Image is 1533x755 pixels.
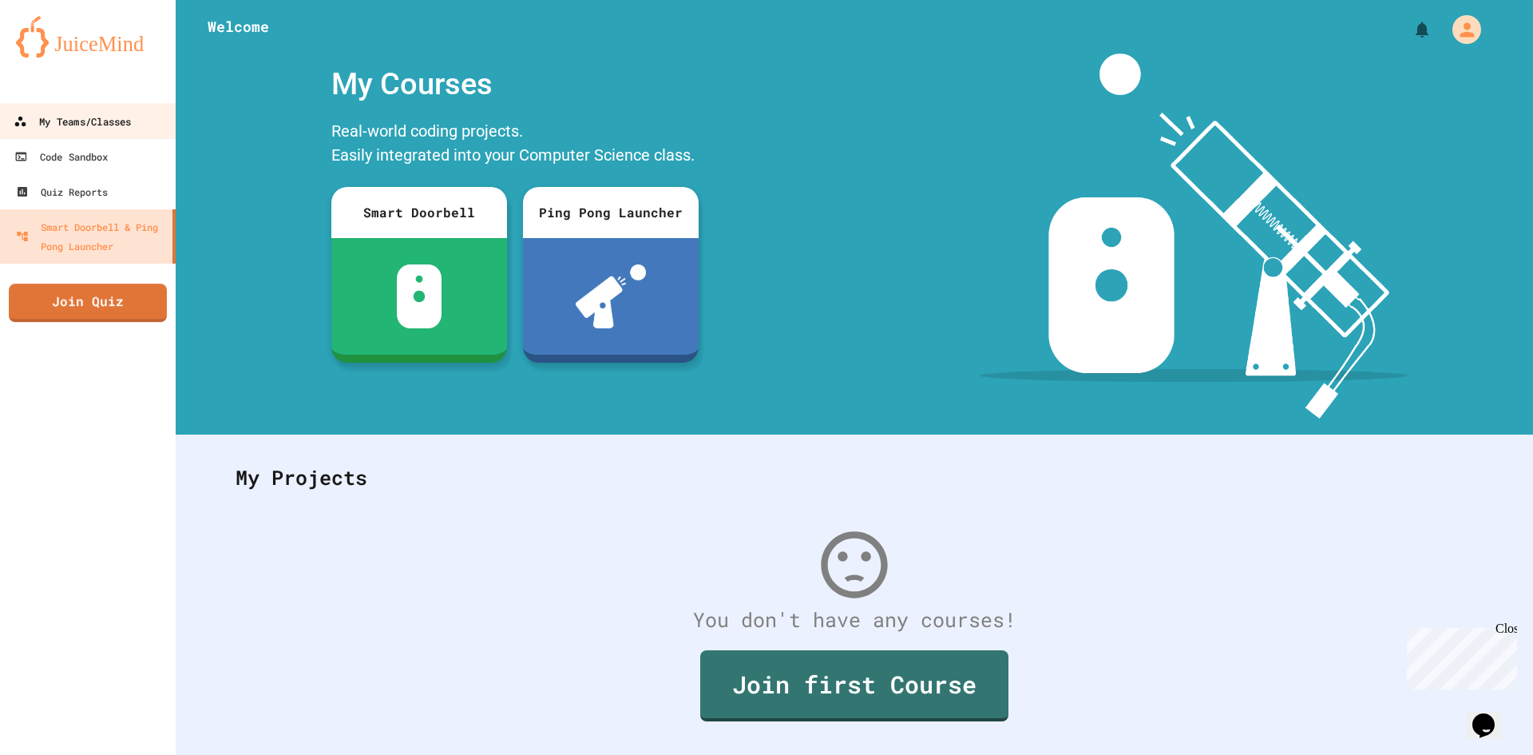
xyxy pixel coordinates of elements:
iframe: chat widget [1400,622,1517,689]
img: logo-orange.svg [16,16,160,58]
div: Quiz Reports [16,182,108,201]
div: Code Sandbox [14,147,108,166]
iframe: chat widget [1466,691,1517,739]
div: Chat with us now!Close [6,6,110,101]
img: sdb-white.svg [397,264,442,328]
div: Ping Pong Launcher [523,187,699,238]
div: My Courses [323,54,707,115]
a: Join first Course [700,650,1008,721]
div: My Projects [220,447,1489,509]
img: banner-image-my-projects.png [980,54,1408,419]
a: Join Quiz [9,284,167,322]
div: My Notifications [1383,16,1436,43]
div: Smart Doorbell & Ping Pong Launcher [16,217,166,256]
div: My Account [1436,11,1485,48]
div: My Teams/Classes [14,112,131,132]
div: Real-world coding projects. Easily integrated into your Computer Science class. [323,115,707,175]
div: You don't have any courses! [220,605,1489,635]
div: Smart Doorbell [331,187,507,238]
img: ppl-with-ball.png [576,264,647,328]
